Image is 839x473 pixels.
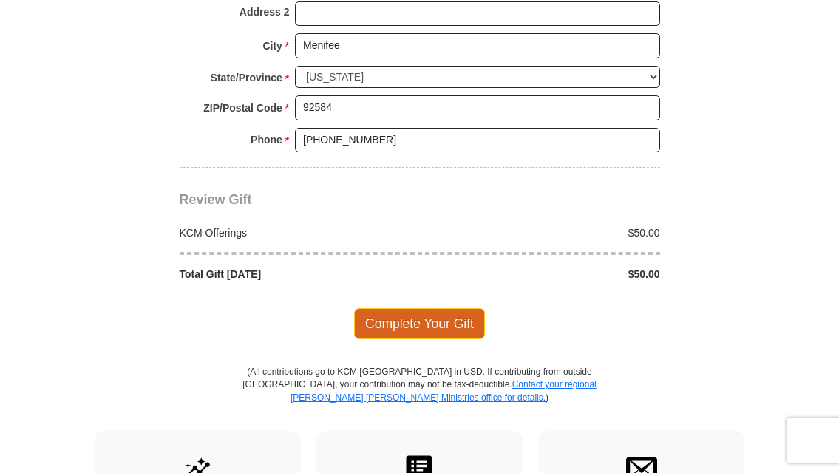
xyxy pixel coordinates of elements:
strong: Address 2 [240,1,290,22]
div: KCM Offerings [171,225,420,240]
span: Complete Your Gift [354,308,485,339]
div: $50.00 [420,225,668,240]
span: Review Gift [180,192,252,207]
a: Contact your regional [PERSON_NAME] [PERSON_NAME] Ministries office for details. [291,379,597,402]
div: $50.00 [420,267,668,282]
strong: Phone [251,129,282,150]
p: (All contributions go to KCM [GEOGRAPHIC_DATA] in USD. If contributing from outside [GEOGRAPHIC_D... [242,366,597,430]
div: Total Gift [DATE] [171,267,420,282]
strong: ZIP/Postal Code [203,98,282,118]
strong: State/Province [211,67,282,88]
strong: City [262,35,282,56]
